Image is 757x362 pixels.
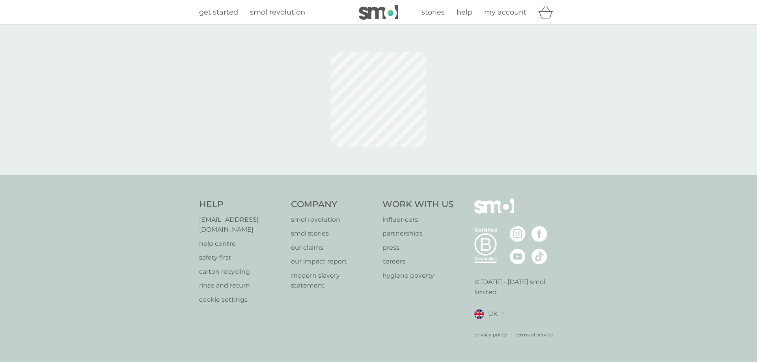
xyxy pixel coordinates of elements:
img: smol [359,5,398,20]
a: hygiene poverty [382,271,454,281]
img: visit the smol Instagram page [510,226,526,242]
a: careers [382,256,454,267]
a: smol stories [291,228,375,239]
img: smol [474,199,514,225]
img: visit the smol Tiktok page [531,249,547,264]
a: stories [421,7,445,18]
h4: Company [291,199,375,211]
img: visit the smol Youtube page [510,249,526,264]
a: modern slavery statement [291,271,375,291]
a: help [457,7,472,18]
a: press [382,243,454,253]
a: our claims [291,243,375,253]
img: UK flag [474,309,484,319]
h4: Work With Us [382,199,454,211]
a: my account [484,7,526,18]
span: my account [484,8,526,17]
a: cookie settings [199,295,283,305]
h4: Help [199,199,283,211]
span: UK [488,309,498,319]
span: get started [199,8,238,17]
span: stories [421,8,445,17]
a: smol revolution [250,7,305,18]
a: get started [199,7,238,18]
a: smol revolution [291,215,375,225]
span: help [457,8,472,17]
span: smol revolution [250,8,305,17]
p: © [DATE] - [DATE] smol limited [474,277,558,297]
a: our impact report [291,256,375,267]
a: carton recycling [199,267,283,277]
a: privacy policy [474,331,507,338]
img: visit the smol Facebook page [531,226,547,242]
a: influencers [382,215,454,225]
a: partnerships [382,228,454,239]
a: terms of service [515,331,553,338]
a: help centre [199,239,283,249]
a: safety first [199,252,283,263]
img: select a new location [502,312,504,316]
a: rinse and return [199,280,283,291]
a: [EMAIL_ADDRESS][DOMAIN_NAME] [199,215,283,235]
div: basket [538,4,558,20]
